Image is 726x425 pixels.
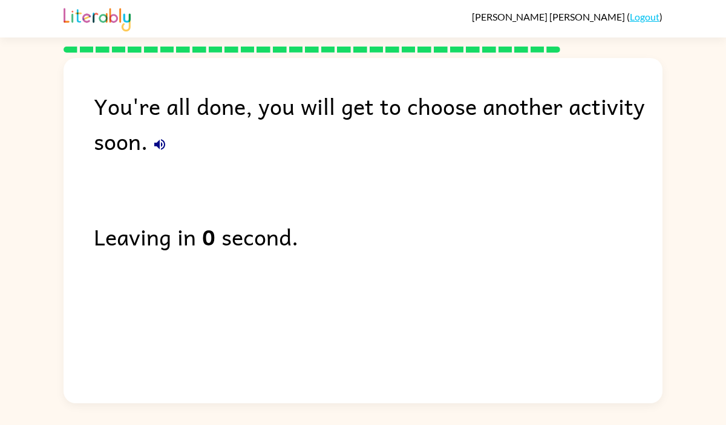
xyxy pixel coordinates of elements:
[630,11,659,22] a: Logout
[64,5,131,31] img: Literably
[472,11,627,22] span: [PERSON_NAME] [PERSON_NAME]
[94,219,662,254] div: Leaving in second.
[202,219,215,254] b: 0
[472,11,662,22] div: ( )
[94,88,662,158] div: You're all done, you will get to choose another activity soon.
